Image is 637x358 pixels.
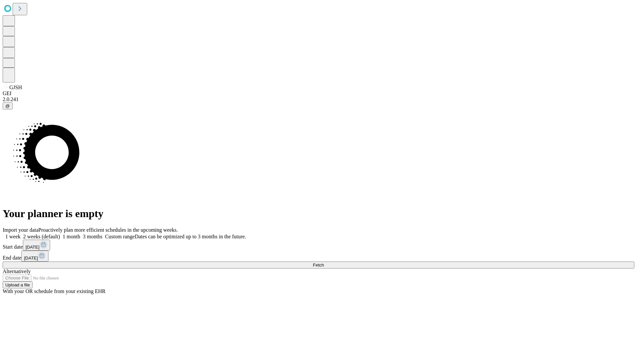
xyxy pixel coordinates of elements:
span: Alternatively [3,268,31,274]
div: GEI [3,90,634,96]
span: 1 week [5,234,21,239]
button: @ [3,102,13,109]
span: 2 weeks (default) [23,234,60,239]
span: [DATE] [26,245,39,250]
button: Upload a file [3,281,33,288]
h1: Your planner is empty [3,208,634,220]
span: 3 months [83,234,103,239]
span: [DATE] [24,256,38,261]
span: Custom range [105,234,135,239]
button: Fetch [3,262,634,268]
div: 2.0.241 [3,96,634,102]
span: Proactively plan more efficient schedules in the upcoming weeks. [38,227,178,233]
span: @ [5,103,10,108]
span: With your OR schedule from your existing EHR [3,288,106,294]
div: End date [3,251,634,262]
span: 1 month [63,234,80,239]
div: Start date [3,240,634,251]
button: [DATE] [23,240,50,251]
span: Dates can be optimized up to 3 months in the future. [135,234,246,239]
span: GJSH [9,85,22,90]
button: [DATE] [21,251,48,262]
span: Import your data [3,227,38,233]
span: Fetch [313,263,324,268]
